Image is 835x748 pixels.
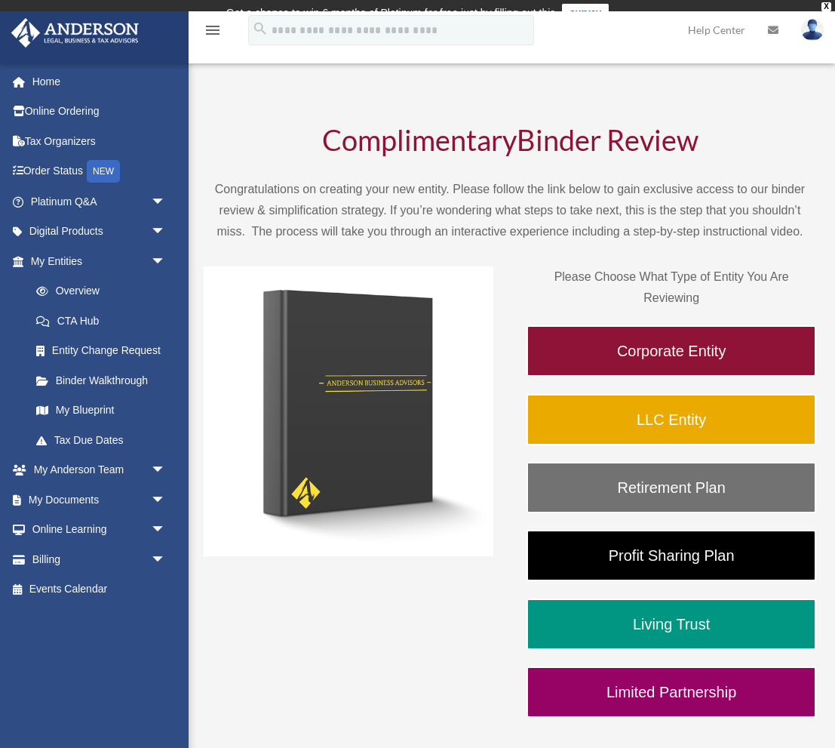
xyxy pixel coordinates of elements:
i: menu [204,21,222,39]
p: Please Choose What Type of Entity You Are Reviewing [526,266,816,309]
img: Anderson Advisors Platinum Portal [7,18,143,48]
span: arrow_drop_down [151,246,181,277]
span: arrow_drop_down [151,455,181,486]
a: Events Calendar [11,574,189,605]
a: Limited Partnership [526,666,816,718]
div: Get a chance to win 6 months of Platinum for free just by filling out this [226,4,556,22]
a: Corporate Entity [526,325,816,377]
a: menu [204,26,222,39]
div: close [821,2,831,11]
span: arrow_drop_down [151,186,181,217]
a: Overview [21,276,189,306]
a: Tax Due Dates [21,425,189,455]
a: Online Learningarrow_drop_down [11,515,189,545]
a: Home [11,66,189,97]
a: Living Trust [526,599,816,650]
a: Entity Change Request [21,336,189,366]
a: Platinum Q&Aarrow_drop_down [11,186,189,217]
a: LLC Entity [526,394,816,445]
p: Congratulations on creating your new entity. Please follow the link below to gain exclusive acces... [204,179,816,242]
i: search [252,20,269,37]
img: User Pic [801,19,824,41]
a: Binder Walkthrough [21,365,181,396]
a: Online Ordering [11,97,189,127]
span: arrow_drop_down [151,217,181,248]
span: arrow_drop_down [151,485,181,516]
a: Digital Productsarrow_drop_down [11,217,189,247]
a: My Documentsarrow_drop_down [11,485,189,515]
a: My Anderson Teamarrow_drop_down [11,455,189,485]
a: My Blueprint [21,396,189,426]
a: CTA Hub [21,306,189,336]
span: Binder Review [517,122,698,157]
span: Complimentary [322,122,517,157]
div: NEW [87,160,120,183]
a: Order StatusNEW [11,156,189,187]
a: Billingarrow_drop_down [11,544,189,574]
a: Retirement Plan [526,462,816,513]
a: Profit Sharing Plan [526,530,816,581]
span: arrow_drop_down [151,515,181,546]
span: arrow_drop_down [151,544,181,575]
a: survey [562,4,609,22]
a: Tax Organizers [11,126,189,156]
a: My Entitiesarrow_drop_down [11,246,189,276]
